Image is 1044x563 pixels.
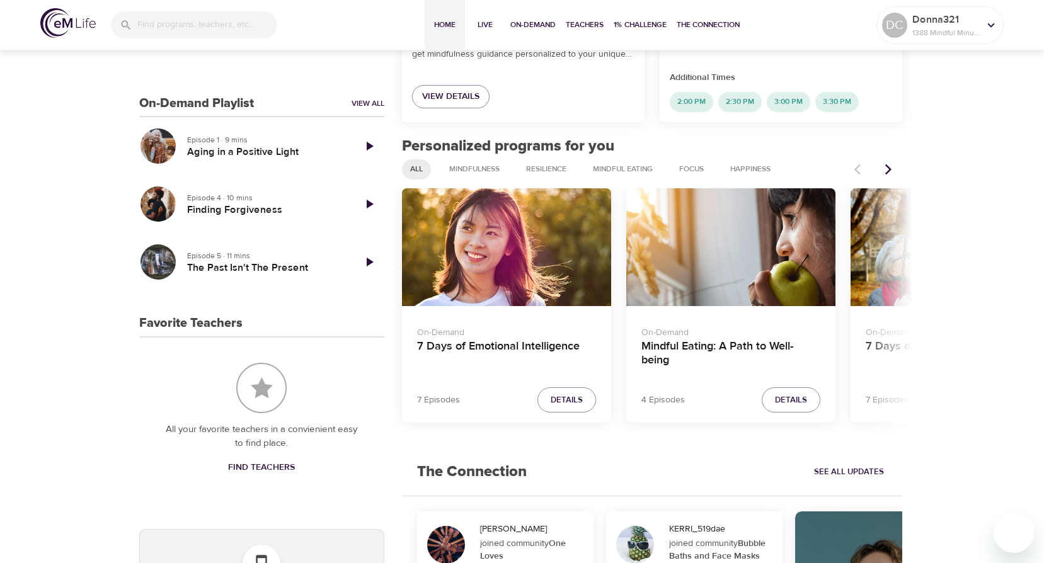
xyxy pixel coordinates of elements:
button: Next items [875,156,902,183]
a: See All Updates [811,462,887,482]
div: [PERSON_NAME] [480,523,588,535]
span: 3:00 PM [767,96,810,107]
h4: Mindful Eating: A Path to Well-being [641,339,820,370]
h5: Finding Forgiveness [187,203,344,217]
img: logo [40,8,96,38]
span: 3:30 PM [815,96,859,107]
div: KERRI_519dae [669,523,777,535]
img: Favorite Teachers [236,363,287,413]
div: Mindfulness [441,159,508,179]
a: Find Teachers [223,456,300,479]
strong: One Loves [480,538,566,562]
iframe: Button to launch messaging window [994,513,1034,553]
h3: Favorite Teachers [139,316,243,331]
a: View All [352,98,384,109]
input: Find programs, teachers, etc... [137,11,277,38]
span: 1% Challenge [614,18,667,31]
span: Mindfulness [442,164,507,174]
span: Find Teachers [228,460,295,475]
span: Mindful Eating [585,164,660,174]
h2: The Connection [402,448,542,496]
p: 4 Episodes [641,394,685,407]
p: Additional Times [670,71,892,84]
span: 2:00 PM [670,96,713,107]
a: Play Episode [354,189,384,219]
span: Home [430,18,460,31]
p: Episode 4 · 10 mins [187,192,344,203]
p: Episode 1 · 9 mins [187,134,344,145]
span: 2:30 PM [718,96,762,107]
span: The Connection [677,18,740,31]
h3: On-Demand Playlist [139,96,254,111]
button: The Past Isn't The Present [139,243,177,281]
div: joined community [669,537,774,562]
span: All [403,164,430,174]
div: Mindful Eating [585,159,661,179]
p: Episode 5 · 11 mins [187,250,344,261]
span: Live [470,18,500,31]
span: View Details [422,89,479,105]
h5: The Past Isn't The Present [187,261,344,275]
div: 2:00 PM [670,92,713,112]
button: Aging in a Positive Light [139,127,177,165]
h2: Personalized programs for you [402,137,903,156]
strong: Bubble Baths and Face Masks [669,538,766,562]
a: Play Episode [354,131,384,161]
p: On-Demand [417,321,596,339]
div: All [402,159,431,179]
button: Details [762,387,820,413]
span: See All Updates [814,465,884,479]
a: Play Episode [354,247,384,277]
button: Finding Forgiveness [139,185,177,223]
span: Details [775,393,807,407]
div: DC [882,13,907,38]
span: Teachers [566,18,604,31]
button: Details [537,387,596,413]
a: View Details [412,85,490,108]
h4: 7 Days of Emotional Intelligence [417,339,596,370]
div: 3:00 PM [767,92,810,112]
div: Happiness [722,159,779,179]
span: Resilience [519,164,574,174]
p: 7 Episodes [417,394,460,407]
span: Focus [672,164,711,174]
div: joined community [480,537,585,562]
div: Focus [671,159,712,179]
p: Donna321 [912,12,979,27]
h5: Aging in a Positive Light [187,145,344,159]
span: Happiness [723,164,778,174]
p: On-Demand [641,321,820,339]
p: All your favorite teachers in a convienient easy to find place. [164,423,359,451]
p: 1388 Mindful Minutes [912,27,979,38]
button: Mindful Eating: A Path to Well-being [626,188,835,306]
div: 3:30 PM [815,92,859,112]
div: Resilience [518,159,575,179]
div: 2:30 PM [718,92,762,112]
span: On-Demand [510,18,556,31]
span: Details [551,393,583,407]
p: 7 Episodes [866,394,909,407]
button: 7 Days of Emotional Intelligence [402,188,611,306]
